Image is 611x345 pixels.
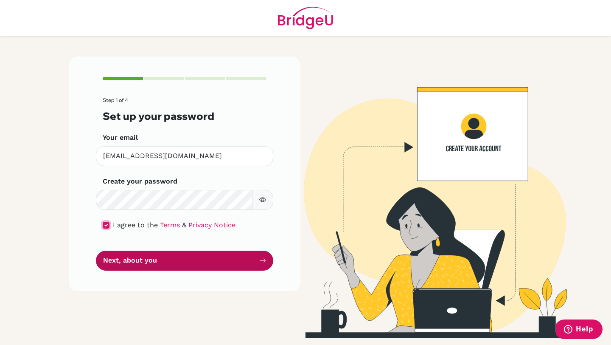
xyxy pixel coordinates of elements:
[160,221,180,229] a: Terms
[96,146,273,166] input: Insert your email*
[556,320,603,341] iframe: Opens a widget where you can find more information
[103,110,266,122] h3: Set up your password
[96,251,273,271] button: Next, about you
[113,221,158,229] span: I agree to the
[103,97,128,103] span: Step 1 of 4
[103,176,177,187] label: Create your password
[182,221,186,229] span: &
[103,133,138,143] label: Your email
[188,221,235,229] a: Privacy Notice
